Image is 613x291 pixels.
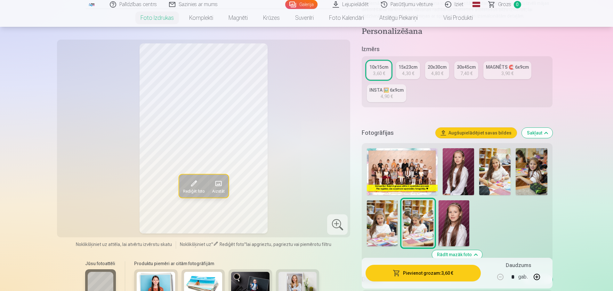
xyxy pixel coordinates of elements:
div: 4,30 € [402,70,414,77]
button: Augšupielādējiet savas bildes [436,128,517,138]
h5: Daudzums [506,262,531,269]
button: Sakļaut [522,128,553,138]
div: INSTA 🖼️ 6x9cm [369,87,404,93]
span: Grozs [498,1,511,8]
div: 30x45cm [457,64,476,70]
span: " [244,242,246,247]
div: 3,90 € [501,70,513,77]
button: Pievienot grozam:3,60 € [366,265,480,281]
div: 7,40 € [460,70,472,77]
span: 0 [514,1,521,8]
button: Aizstāt [208,174,228,197]
a: 30x45cm7,40 € [454,61,478,79]
div: 4,90 € [381,93,393,100]
span: lai apgrieztu, pagrieztu vai piemērotu filtru [246,242,331,247]
a: 15x23cm4,30 € [396,61,420,79]
div: 10x15cm [369,64,388,70]
a: Foto izdrukas [133,9,181,27]
h5: Fotogrāfijas [362,128,430,137]
button: Rediģēt foto [179,174,208,197]
a: MAGNĒTS 🧲 6x9cm3,90 € [483,61,531,79]
div: 15x23cm [399,64,417,70]
a: Foto kalendāri [321,9,372,27]
span: " [211,242,213,247]
span: Noklikšķiniet uz attēla, lai atvērtu izvērstu skatu [76,241,172,248]
a: 20x30cm4,80 € [425,61,449,79]
span: Rediģēt foto [183,188,204,194]
span: Noklikšķiniet uz [180,242,211,247]
a: Krūzes [255,9,287,27]
div: MAGNĒTS 🧲 6x9cm [486,64,529,70]
span: Rediģēt foto [220,242,244,247]
span: Aizstāt [212,188,224,194]
a: Suvenīri [287,9,321,27]
button: Rādīt mazāk foto [432,250,482,259]
a: Visi produkti [425,9,480,27]
h4: Personalizēšana [362,27,552,37]
a: Atslēgu piekariņi [372,9,425,27]
div: 3,60 € [373,70,385,77]
a: 10x15cm3,60 € [367,61,391,79]
h6: Jūsu fotoattēli [85,260,116,267]
h6: Produktu piemēri ar citām fotogrāfijām [132,260,322,267]
a: Komplekti [181,9,221,27]
a: Magnēti [221,9,255,27]
img: /fa1 [88,3,95,6]
h5: Izmērs [362,45,552,54]
div: 20x30cm [428,64,447,70]
a: INSTA 🖼️ 6x9cm4,90 € [367,84,406,102]
div: gab. [518,269,528,285]
div: 4,80 € [431,70,443,77]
